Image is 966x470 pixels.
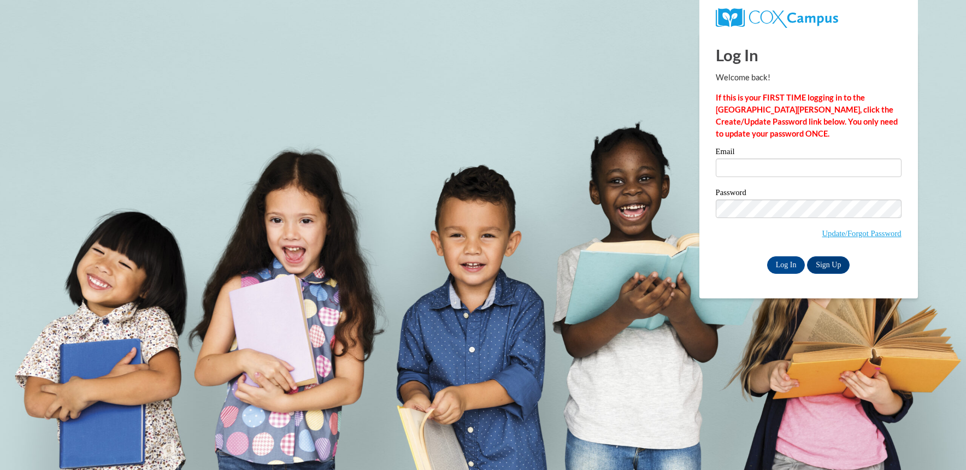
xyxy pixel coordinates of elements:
[807,256,850,274] a: Sign Up
[716,93,898,138] strong: If this is your FIRST TIME logging in to the [GEOGRAPHIC_DATA][PERSON_NAME], click the Create/Upd...
[716,8,838,28] img: COX Campus
[716,148,902,158] label: Email
[822,229,902,238] a: Update/Forgot Password
[716,44,902,66] h1: Log In
[716,8,902,28] a: COX Campus
[716,72,902,84] p: Welcome back!
[716,189,902,199] label: Password
[767,256,805,274] input: Log In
